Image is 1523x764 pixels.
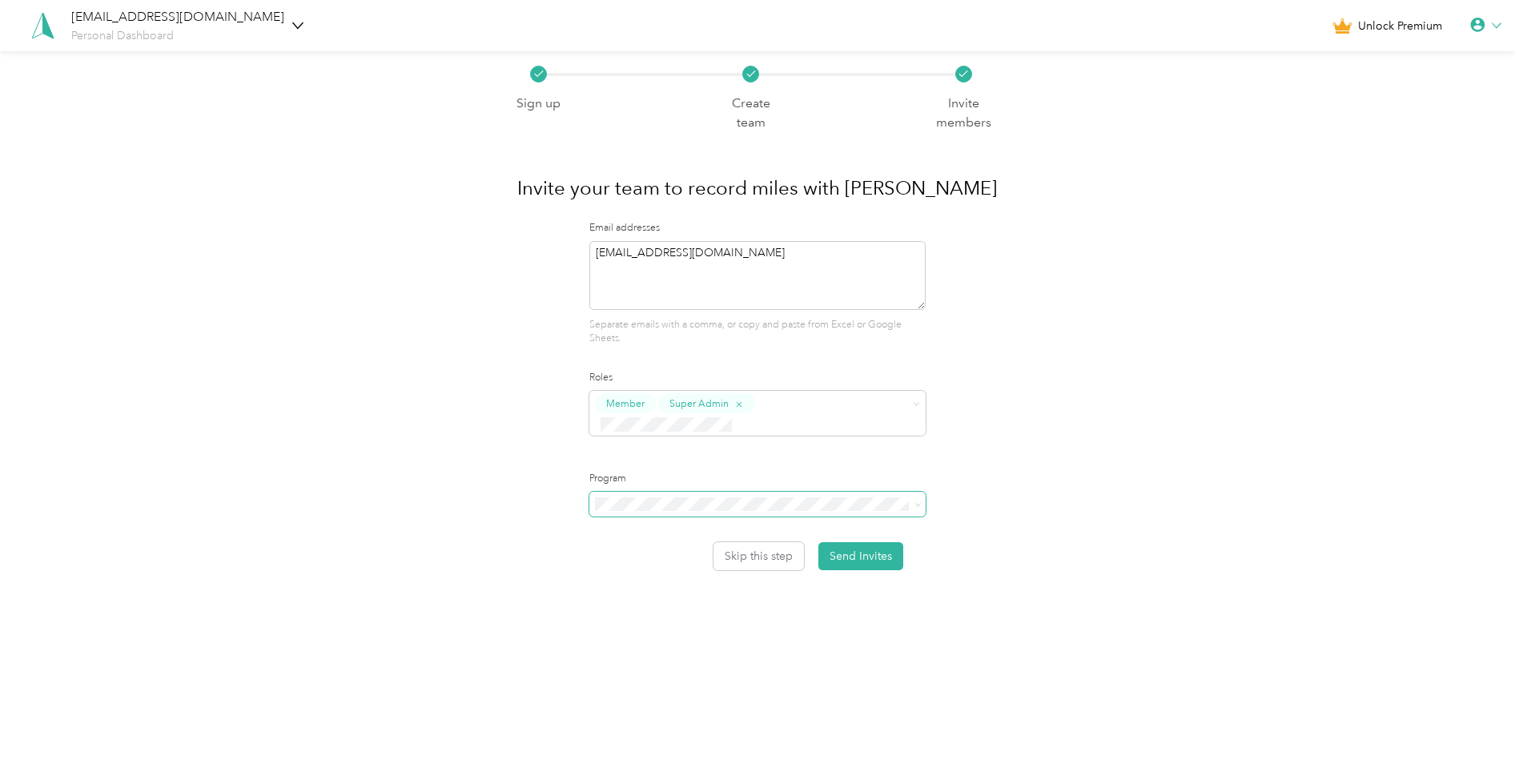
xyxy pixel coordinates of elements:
[516,94,561,114] p: Sign up
[71,7,284,27] div: [EMAIL_ADDRESS][DOMAIN_NAME]
[818,542,903,570] button: Send Invites
[669,396,729,411] span: Super Admin
[595,393,656,413] button: Member
[1358,18,1442,34] span: Unlock Premium
[606,396,645,411] span: Member
[589,371,926,385] label: Roles
[717,94,785,133] p: Create team
[589,241,926,310] textarea: [EMAIL_ADDRESS][DOMAIN_NAME]
[517,169,997,207] h1: Invite your team to record miles with [PERSON_NAME]
[1433,674,1523,764] iframe: Everlance-gr Chat Button Frame
[658,393,755,413] button: Super Admin
[589,318,926,346] p: Separate emails with a comma, or copy and paste from Excel or Google Sheets.
[71,29,174,42] span: Personal Dashboard
[589,221,926,235] label: Email addresses
[930,94,997,133] p: Invite members
[713,542,804,570] button: Skip this step
[589,472,926,486] label: Program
